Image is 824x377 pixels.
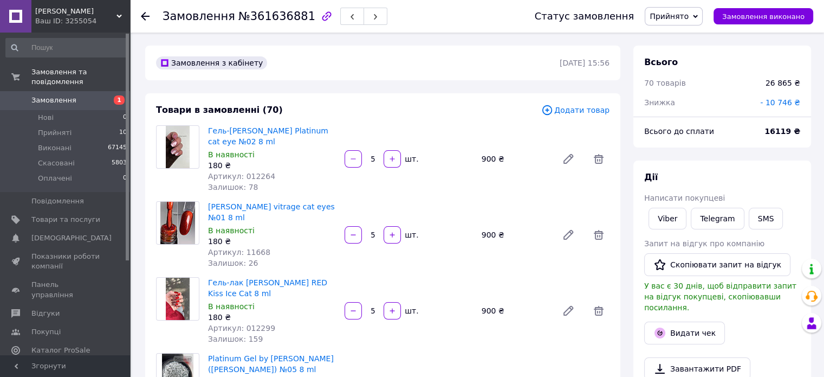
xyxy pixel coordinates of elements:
div: 900 ₴ [477,227,553,242]
span: Замовлення [31,95,76,105]
span: Написати покупцеві [644,194,725,202]
div: Повернутися назад [141,11,150,22]
input: Пошук [5,38,128,57]
span: Каталог ProSale [31,346,90,355]
div: 900 ₴ [477,303,553,318]
span: Нові [38,113,54,123]
div: Ваш ID: 3255054 [35,16,130,26]
div: 900 ₴ [477,151,553,167]
span: Знижка [644,98,675,107]
div: шт. [402,154,419,164]
span: Артикул: 012264 [208,172,275,181]
span: 10 [119,128,127,138]
div: Замовлення з кабінету [156,56,267,69]
a: Гель-лак [PERSON_NAME] RED Kiss Ice Cat 8 ml [208,278,327,298]
span: Запит на відгук про компанію [644,239,764,248]
span: - 10 746 ₴ [760,98,800,107]
span: Всього [644,57,678,67]
span: 0 [123,113,127,123]
span: [DEMOGRAPHIC_DATA] [31,233,112,243]
span: 70 товарів [644,79,686,87]
span: Показники роботи компанії [31,252,100,271]
a: Редагувати [557,300,579,322]
div: шт. [402,229,419,240]
span: Всього до сплати [644,127,714,136]
img: Гель-лак DANNY Platinum cat eye №02 8 ml [166,126,190,168]
button: Видати чек [644,322,725,344]
span: №361636881 [238,10,315,23]
span: Товари та послуги [31,215,100,225]
span: В наявності [208,150,255,159]
span: Прийнято [650,12,689,21]
span: Покупці [31,327,61,337]
b: 16119 ₴ [764,127,800,136]
span: 67145 [108,143,127,153]
span: В наявності [208,226,255,235]
span: Оплачені [38,174,72,183]
span: Повідомлення [31,196,84,206]
div: 180 ₴ [208,236,336,247]
a: [PERSON_NAME] vitrage cat eyes №01 8 ml [208,202,335,222]
span: Замовлення виконано [722,12,804,21]
button: Замовлення виконано [713,8,813,24]
span: Прийняті [38,128,72,138]
div: 180 ₴ [208,312,336,323]
span: Залишок: 78 [208,183,258,191]
img: Гель-лак DANNY RED Kiss Ice Cat 8 ml [166,278,190,320]
time: [DATE] 15:56 [560,59,609,67]
a: Telegram [691,208,744,229]
div: шт. [402,305,419,316]
a: Гель-[PERSON_NAME] Platinum cat eye №02 8 ml [208,126,328,146]
span: Артикул: 012299 [208,324,275,333]
span: Додати товар [541,104,609,116]
span: 5803 [112,158,127,168]
span: 0 [123,174,127,183]
a: Редагувати [557,224,579,246]
span: 1 [114,95,125,105]
span: Видалити [588,148,609,170]
span: Sandra_shop_ua [35,7,116,16]
span: У вас є 30 днів, щоб відправити запит на відгук покупцеві, скопіювавши посилання. [644,282,796,312]
span: Залишок: 26 [208,259,258,267]
a: Platinum Gel by [PERSON_NAME] ([PERSON_NAME]) №05 8 ml [208,354,334,374]
span: Видалити [588,224,609,246]
button: SMS [749,208,783,229]
span: Замовлення та повідомлення [31,67,130,87]
div: 26 865 ₴ [765,78,800,88]
span: В наявності [208,302,255,311]
span: Видалити [588,300,609,322]
img: Danny vitrage cat eyes №01 8 ml [160,202,194,244]
span: Відгуки [31,309,60,318]
span: Виконані [38,143,72,153]
a: Viber [648,208,686,229]
span: Замовлення [163,10,235,23]
div: 180 ₴ [208,160,336,171]
span: Скасовані [38,158,75,168]
a: Редагувати [557,148,579,170]
button: Скопіювати запит на відгук [644,253,790,276]
span: Панель управління [31,280,100,299]
span: Товари в замовленні (70) [156,105,283,115]
span: Артикул: 11668 [208,248,270,257]
span: Залишок: 159 [208,335,263,343]
div: Статус замовлення [535,11,634,22]
span: Дії [644,172,658,182]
